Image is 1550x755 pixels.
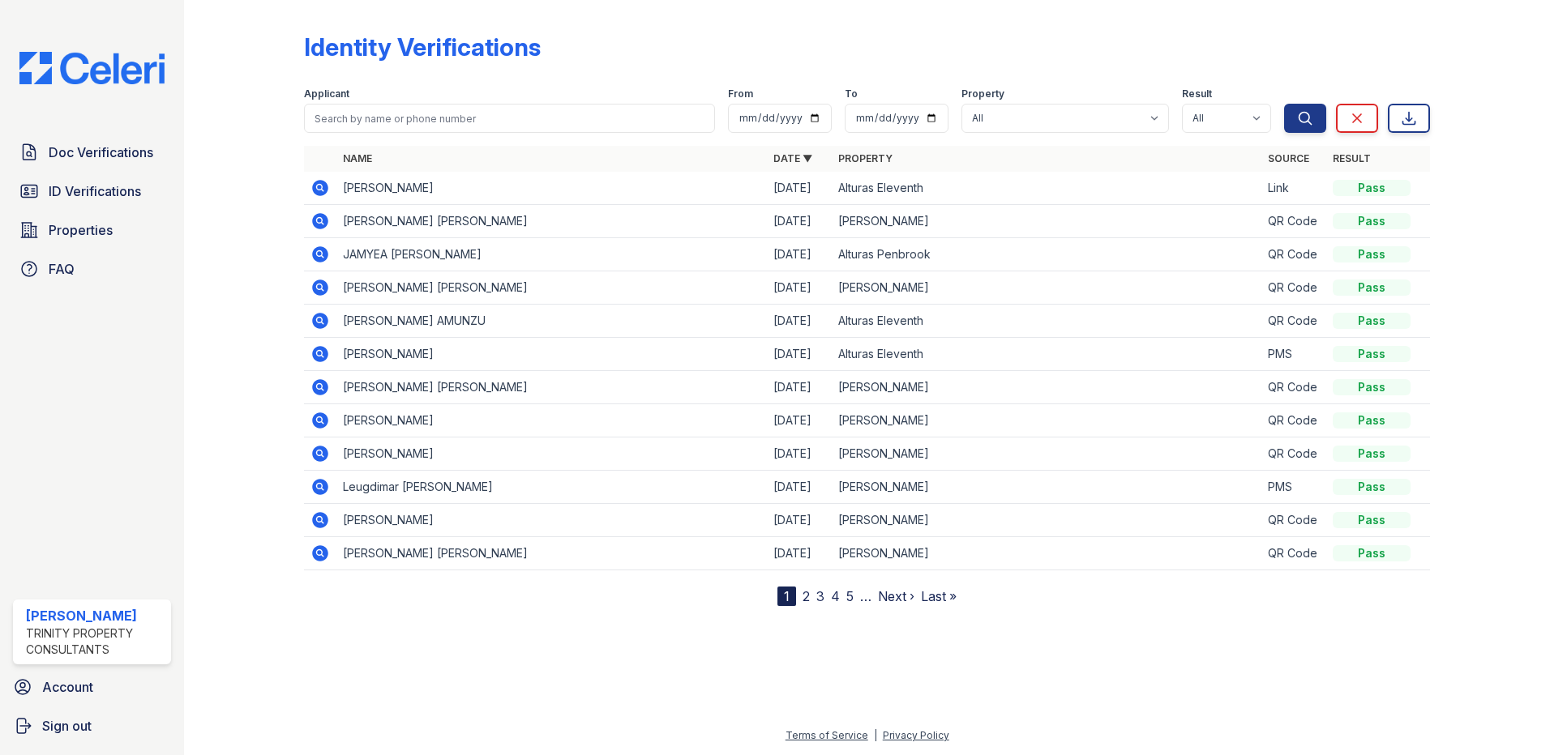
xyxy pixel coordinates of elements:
[343,152,372,164] a: Name
[49,259,75,279] span: FAQ
[921,588,957,604] a: Last »
[336,371,767,404] td: [PERSON_NAME] [PERSON_NAME]
[336,238,767,271] td: JAMYEA [PERSON_NAME]
[832,504,1262,537] td: [PERSON_NAME]
[1333,412,1411,429] div: Pass
[49,143,153,162] span: Doc Verifications
[1261,338,1326,371] td: PMS
[1261,271,1326,305] td: QR Code
[1261,537,1326,570] td: QR Code
[777,587,796,606] div: 1
[1182,87,1212,100] label: Result
[832,437,1262,471] td: [PERSON_NAME]
[1261,205,1326,238] td: QR Code
[13,136,171,168] a: Doc Verifications
[6,710,178,742] a: Sign out
[832,371,1262,404] td: [PERSON_NAME]
[846,588,854,604] a: 5
[336,338,767,371] td: [PERSON_NAME]
[49,220,113,240] span: Properties
[767,238,832,271] td: [DATE]
[767,404,832,437] td: [DATE]
[767,305,832,338] td: [DATE]
[838,152,893,164] a: Property
[786,729,868,741] a: Terms of Service
[42,716,92,736] span: Sign out
[767,172,832,205] td: [DATE]
[883,729,949,741] a: Privacy Policy
[1333,545,1411,561] div: Pass
[832,471,1262,504] td: [PERSON_NAME]
[1268,152,1309,164] a: Source
[767,471,832,504] td: [DATE]
[1261,404,1326,437] td: QR Code
[1333,246,1411,262] div: Pass
[336,471,767,504] td: Leugdimar [PERSON_NAME]
[26,625,165,658] div: Trinity Property Consultants
[1261,172,1326,205] td: Link
[336,537,767,570] td: [PERSON_NAME] [PERSON_NAME]
[13,214,171,246] a: Properties
[1333,379,1411,395] div: Pass
[26,606,165,625] div: [PERSON_NAME]
[1333,313,1411,329] div: Pass
[6,671,178,703] a: Account
[832,172,1262,205] td: Alturas Eleventh
[304,32,541,62] div: Identity Verifications
[336,437,767,471] td: [PERSON_NAME]
[832,305,1262,338] td: Alturas Eleventh
[832,404,1262,437] td: [PERSON_NAME]
[832,205,1262,238] td: [PERSON_NAME]
[767,271,832,305] td: [DATE]
[336,404,767,437] td: [PERSON_NAME]
[1261,371,1326,404] td: QR Code
[304,87,349,100] label: Applicant
[831,588,840,604] a: 4
[1261,238,1326,271] td: QR Code
[336,205,767,238] td: [PERSON_NAME] [PERSON_NAME]
[1333,213,1411,229] div: Pass
[1261,471,1326,504] td: PMS
[832,271,1262,305] td: [PERSON_NAME]
[1333,279,1411,296] div: Pass
[1333,512,1411,528] div: Pass
[13,253,171,285] a: FAQ
[860,587,871,606] span: …
[961,87,1004,100] label: Property
[767,537,832,570] td: [DATE]
[336,271,767,305] td: [PERSON_NAME] [PERSON_NAME]
[49,181,141,201] span: ID Verifications
[816,588,824,604] a: 3
[6,52,178,84] img: CE_Logo_Blue-a8612792a0a2168367f1c8372b55b34899dd931a85d93a1a3d3e32e68fde9ad4.png
[767,338,832,371] td: [DATE]
[1333,152,1371,164] a: Result
[42,677,93,697] span: Account
[767,437,832,471] td: [DATE]
[878,588,914,604] a: Next ›
[336,504,767,537] td: [PERSON_NAME]
[1333,346,1411,362] div: Pass
[773,152,812,164] a: Date ▼
[767,205,832,238] td: [DATE]
[1333,446,1411,462] div: Pass
[803,588,810,604] a: 2
[832,338,1262,371] td: Alturas Eleventh
[767,371,832,404] td: [DATE]
[728,87,753,100] label: From
[1261,504,1326,537] td: QR Code
[767,504,832,537] td: [DATE]
[832,238,1262,271] td: Alturas Penbrook
[874,729,877,741] div: |
[1261,305,1326,338] td: QR Code
[304,104,715,133] input: Search by name or phone number
[1261,437,1326,471] td: QR Code
[1333,180,1411,196] div: Pass
[832,537,1262,570] td: [PERSON_NAME]
[336,305,767,338] td: [PERSON_NAME] AMUNZU
[13,175,171,207] a: ID Verifications
[336,172,767,205] td: [PERSON_NAME]
[845,87,858,100] label: To
[1333,479,1411,495] div: Pass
